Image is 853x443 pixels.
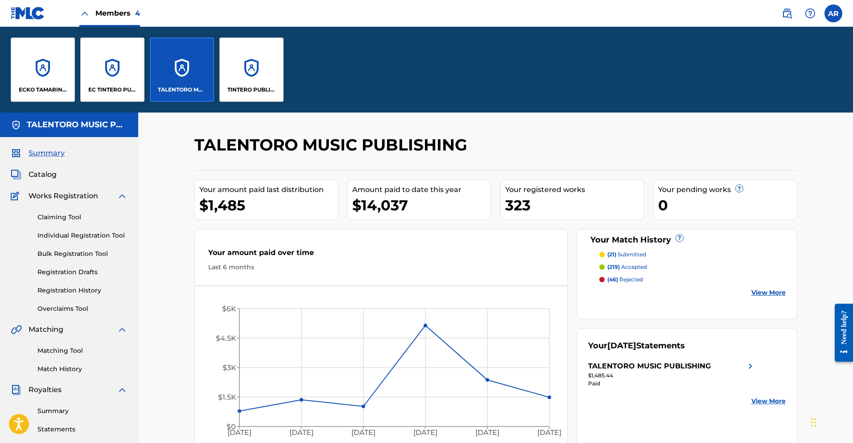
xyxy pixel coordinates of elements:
[751,397,786,406] a: View More
[226,422,235,431] tspan: $0
[11,148,21,159] img: Summary
[824,4,842,22] div: User Menu
[736,185,743,192] span: ?
[607,251,616,258] span: (21)
[37,213,128,222] a: Claiming Tool
[607,276,618,283] span: (46)
[599,276,786,284] a: (46) rejected
[11,38,75,102] a: AccountsECKO TAMARINDO PUBLISHING
[808,400,853,443] iframe: Chat Widget
[289,429,313,437] tspan: [DATE]
[199,184,338,195] div: Your amount paid last distribution
[11,7,45,20] img: MLC Logo
[222,364,236,372] tspan: $3K
[218,393,236,401] tspan: $1.5K
[588,380,756,388] div: Paid
[37,364,128,374] a: Match History
[607,276,643,284] p: rejected
[801,4,819,22] div: Help
[222,305,236,313] tspan: $6K
[658,195,797,215] div: 0
[11,169,21,180] img: Catalog
[588,234,786,246] div: Your Match History
[37,286,128,295] a: Registration History
[150,38,214,102] a: AccountsTALENTORO MUSIC PUBLISHING
[158,86,206,94] p: TALENTORO MUSIC PUBLISHING
[11,324,22,335] img: Matching
[11,191,22,201] img: Works Registration
[607,263,647,271] p: accepted
[11,169,57,180] a: CatalogCatalog
[37,249,128,259] a: Bulk Registration Tool
[37,346,128,355] a: Matching Tool
[607,251,646,259] p: submitted
[37,267,128,277] a: Registration Drafts
[811,409,816,436] div: Drag
[208,247,554,263] div: Your amount paid over time
[135,9,140,17] span: 4
[413,429,437,437] tspan: [DATE]
[29,191,98,201] span: Works Registration
[88,86,137,94] p: EC TINTERO PUBLISHING
[658,184,797,195] div: Your pending works
[588,361,711,372] div: TALENTORO MUSIC PUBLISHING
[828,297,853,368] iframe: Resource Center
[475,429,499,437] tspan: [DATE]
[778,4,796,22] a: Public Search
[80,38,144,102] a: AccountsEC TINTERO PUBLISHING
[227,429,251,437] tspan: [DATE]
[29,324,63,335] span: Matching
[29,384,62,395] span: Royalties
[117,384,128,395] img: expand
[537,429,561,437] tspan: [DATE]
[227,86,276,94] p: TINTERO PUBLISHING
[599,251,786,259] a: (21) submitted
[352,195,491,215] div: $14,037
[599,263,786,271] a: (219) accepted
[37,425,128,434] a: Statements
[215,334,236,343] tspan: $4.5K
[11,120,21,130] img: Accounts
[745,361,756,372] img: right chevron icon
[11,384,21,395] img: Royalties
[208,263,554,272] div: Last 6 months
[588,361,756,388] a: TALENTORO MUSIC PUBLISHINGright chevron icon$1,485.44Paid
[11,148,65,159] a: SummarySummary
[805,8,816,19] img: help
[607,263,620,270] span: (219)
[95,8,140,18] span: Members
[351,429,375,437] tspan: [DATE]
[27,120,128,130] h5: TALENTORO MUSIC PUBLISHING
[37,231,128,240] a: Individual Registration Tool
[588,340,685,352] div: Your Statements
[117,191,128,201] img: expand
[29,169,57,180] span: Catalog
[588,372,756,380] div: $1,485.44
[751,288,786,297] a: View More
[117,324,128,335] img: expand
[505,195,644,215] div: 323
[37,406,128,416] a: Summary
[79,8,90,19] img: Close
[782,8,792,19] img: search
[194,135,472,155] h2: TALENTORO MUSIC PUBLISHING
[219,38,284,102] a: AccountsTINTERO PUBLISHING
[29,148,65,159] span: Summary
[199,195,338,215] div: $1,485
[352,184,491,195] div: Amount paid to date this year
[37,304,128,313] a: Overclaims Tool
[676,234,683,242] span: ?
[19,86,67,94] p: ECKO TAMARINDO PUBLISHING
[607,341,636,351] span: [DATE]
[505,184,644,195] div: Your registered works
